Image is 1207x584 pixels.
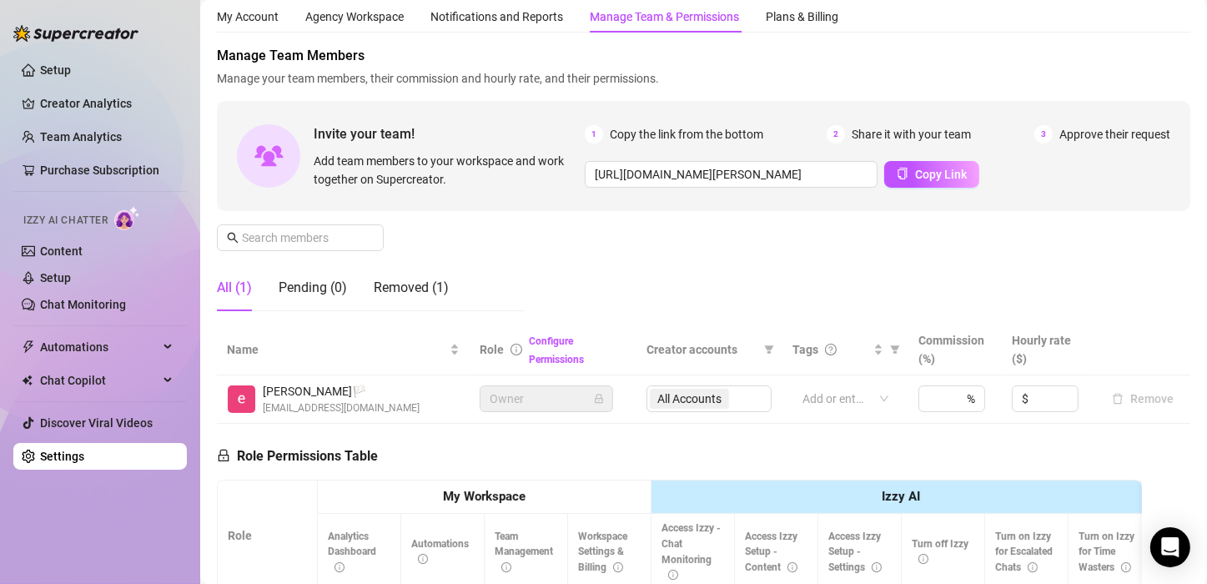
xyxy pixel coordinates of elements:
[1079,531,1134,574] span: Turn on Izzy for Time Wasters
[1028,562,1038,572] span: info-circle
[745,531,797,574] span: Access Izzy Setup - Content
[995,531,1053,574] span: Turn on Izzy for Escalated Chats
[40,367,158,394] span: Chat Copilot
[443,489,526,504] strong: My Workspace
[40,63,71,77] a: Setup
[411,538,469,566] span: Automations
[828,531,882,574] span: Access Izzy Setup - Settings
[1121,562,1131,572] span: info-circle
[490,386,603,411] span: Owner
[263,382,420,400] span: [PERSON_NAME] 🏳️
[217,325,470,375] th: Name
[13,25,138,42] img: logo-BBDzfeDw.svg
[40,450,84,463] a: Settings
[217,46,1190,66] span: Manage Team Members
[872,562,882,572] span: info-circle
[40,90,174,117] a: Creator Analytics
[792,340,818,359] span: Tags
[918,554,928,564] span: info-circle
[787,562,797,572] span: info-circle
[305,8,404,26] div: Agency Workspace
[1002,325,1095,375] th: Hourly rate ($)
[884,161,979,188] button: Copy Link
[40,164,159,177] a: Purchase Subscription
[852,125,971,143] span: Share it with your team
[764,345,774,355] span: filter
[897,168,908,179] span: copy
[217,449,230,462] span: lock
[1034,125,1053,143] span: 3
[114,206,140,230] img: AI Chatter
[40,298,126,311] a: Chat Monitoring
[217,278,252,298] div: All (1)
[418,554,428,564] span: info-circle
[314,152,578,189] span: Add team members to your workspace and work together on Supercreator.
[766,8,838,26] div: Plans & Billing
[374,278,449,298] div: Removed (1)
[328,531,376,574] span: Analytics Dashboard
[1150,527,1190,567] div: Open Intercom Messenger
[501,562,511,572] span: info-circle
[227,232,239,244] span: search
[40,271,71,284] a: Setup
[263,400,420,416] span: [EMAIL_ADDRESS][DOMAIN_NAME]
[495,531,553,574] span: Team Management
[217,446,378,466] h5: Role Permissions Table
[585,125,603,143] span: 1
[915,168,967,181] span: Copy Link
[40,416,153,430] a: Discover Viral Videos
[242,229,360,247] input: Search members
[529,335,584,365] a: Configure Permissions
[334,562,344,572] span: info-circle
[578,531,627,574] span: Workspace Settings & Billing
[668,570,678,580] span: info-circle
[883,489,921,504] strong: Izzy AI
[613,562,623,572] span: info-circle
[23,213,108,229] span: Izzy AI Chatter
[890,345,900,355] span: filter
[314,123,585,144] span: Invite your team!
[40,130,122,143] a: Team Analytics
[887,337,903,362] span: filter
[228,385,255,413] img: emmie bunnie
[827,125,845,143] span: 2
[22,375,33,386] img: Chat Copilot
[217,8,279,26] div: My Account
[40,244,83,258] a: Content
[661,522,721,581] span: Access Izzy - Chat Monitoring
[430,8,563,26] div: Notifications and Reports
[908,325,1002,375] th: Commission (%)
[825,344,837,355] span: question-circle
[510,344,522,355] span: info-circle
[40,334,158,360] span: Automations
[912,538,968,566] span: Turn off Izzy
[279,278,347,298] div: Pending (0)
[1105,389,1180,409] button: Remove
[22,340,35,354] span: thunderbolt
[594,394,604,404] span: lock
[227,340,446,359] span: Name
[217,69,1190,88] span: Manage your team members, their commission and hourly rate, and their permissions.
[590,8,739,26] div: Manage Team & Permissions
[761,337,777,362] span: filter
[610,125,763,143] span: Copy the link from the bottom
[480,343,504,356] span: Role
[1059,125,1170,143] span: Approve their request
[646,340,757,359] span: Creator accounts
